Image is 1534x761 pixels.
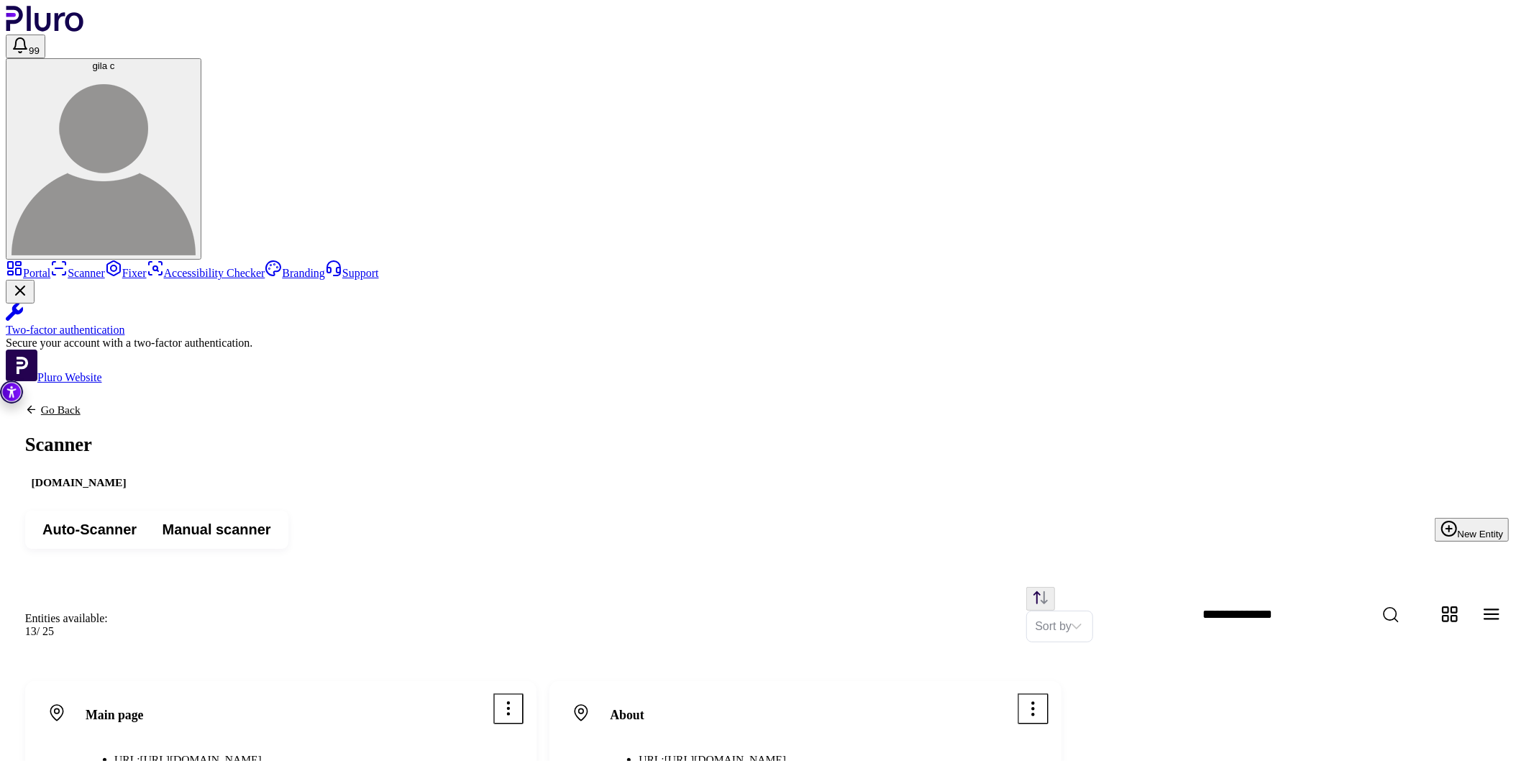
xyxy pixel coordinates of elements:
[1435,518,1510,542] button: New Entity
[493,693,524,724] button: Open options menu
[105,267,147,279] a: Fixer
[25,474,133,491] div: [DOMAIN_NAME]
[6,58,201,260] button: gila cgila c
[610,706,786,724] h3: About
[25,625,40,637] span: 13 /
[86,706,262,724] h3: Main page
[29,515,150,544] button: Auto-Scanner
[163,520,271,539] span: Manual scanner
[147,267,265,279] a: Accessibility Checker
[1433,597,1468,632] button: Change content view type to grid
[6,337,1528,350] div: Secure your account with a two-factor authentication.
[6,35,45,58] button: Open notifications, you have 124 new notifications
[325,267,379,279] a: Support
[25,625,108,638] div: 25
[25,404,133,416] a: Back to previous screen
[265,267,325,279] a: Branding
[25,435,133,455] h1: Scanner
[6,304,1528,337] a: Two-factor authentication
[6,280,35,304] button: Close Two-factor authentication notification
[6,371,102,383] a: Open Pluro Website
[1026,587,1055,611] button: Change sorting direction
[12,71,196,255] img: gila c
[6,260,1528,384] aside: Sidebar menu
[42,520,137,539] span: Auto-Scanner
[1190,598,1464,632] input: Website Search
[6,324,1528,337] div: Two-factor authentication
[1026,611,1093,642] div: Set sorting
[1474,597,1509,632] button: Change content view type to table
[6,22,84,34] a: Logo
[92,60,114,71] span: gila c
[29,45,40,56] span: 99
[6,267,50,279] a: Portal
[1018,693,1049,724] button: Open options menu
[150,515,284,544] button: Manual scanner
[25,612,108,625] div: Entities available:
[50,267,105,279] a: Scanner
